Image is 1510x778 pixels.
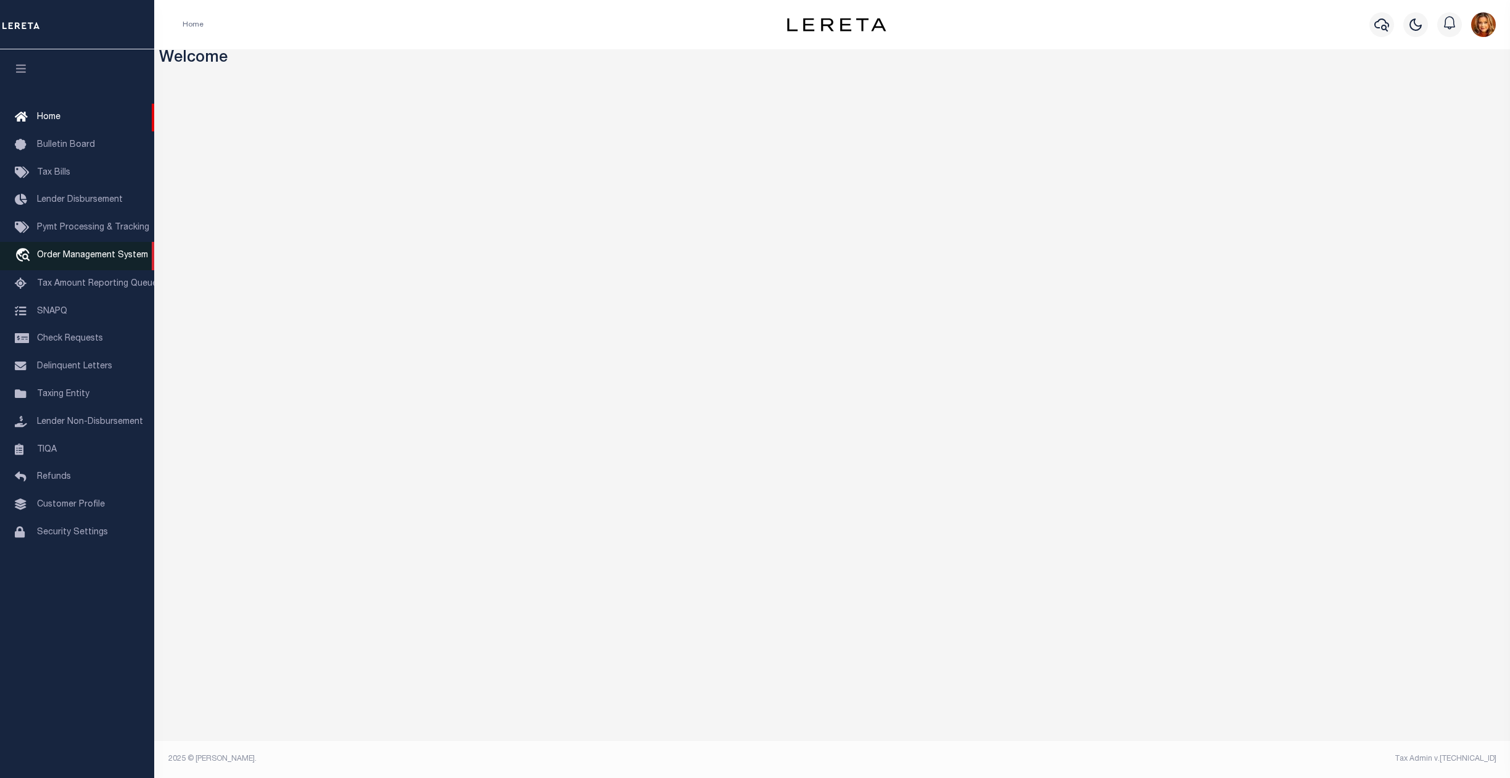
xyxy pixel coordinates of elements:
[183,19,204,30] li: Home
[15,248,35,264] i: travel_explore
[159,753,833,764] div: 2025 © [PERSON_NAME].
[37,334,103,343] span: Check Requests
[37,528,108,537] span: Security Settings
[37,113,60,122] span: Home
[37,223,149,232] span: Pymt Processing & Tracking
[37,141,95,149] span: Bulletin Board
[37,307,67,315] span: SNAPQ
[787,18,886,31] img: logo-dark.svg
[37,362,112,371] span: Delinquent Letters
[37,418,143,426] span: Lender Non-Disbursement
[37,251,148,260] span: Order Management System
[37,445,57,453] span: TIQA
[37,390,89,399] span: Taxing Entity
[841,753,1496,764] div: Tax Admin v.[TECHNICAL_ID]
[37,500,105,509] span: Customer Profile
[37,279,157,288] span: Tax Amount Reporting Queue
[37,168,70,177] span: Tax Bills
[159,49,1506,68] h3: Welcome
[37,196,123,204] span: Lender Disbursement
[37,473,71,481] span: Refunds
